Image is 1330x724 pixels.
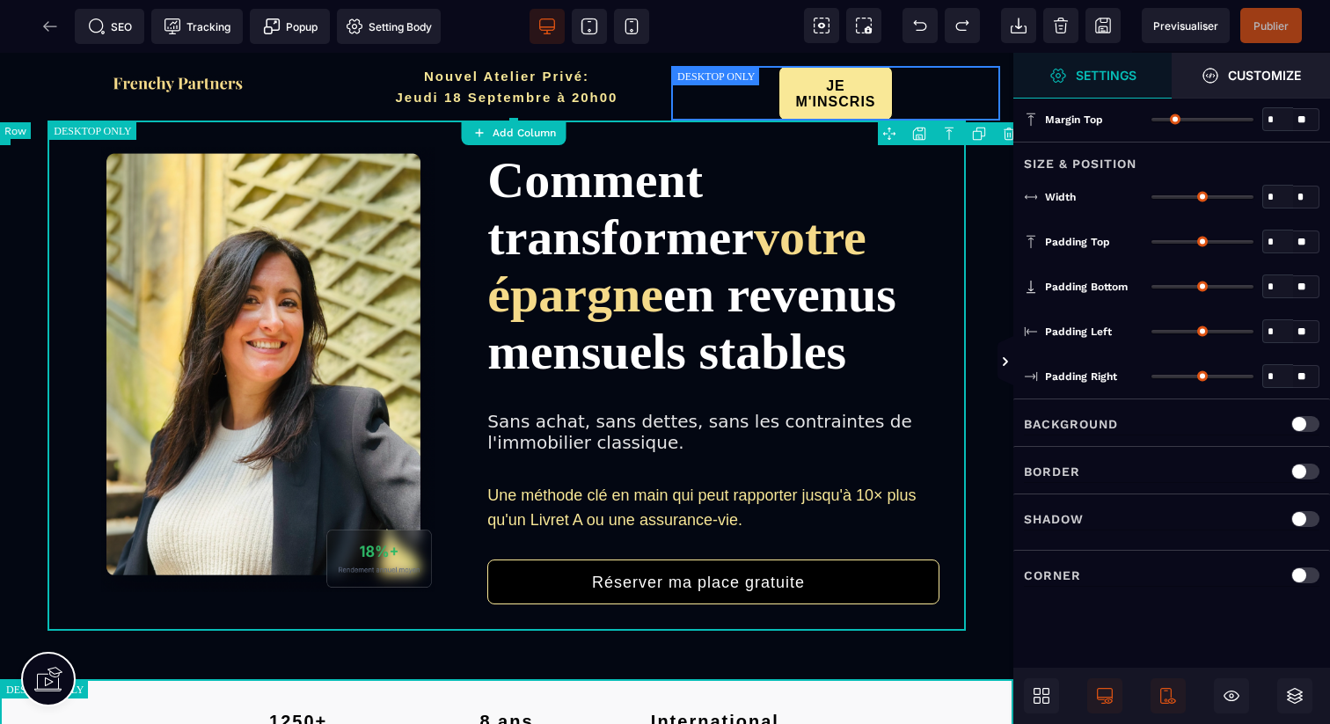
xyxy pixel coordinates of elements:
[1013,142,1330,174] div: Size & Position
[1172,53,1330,99] span: Open Style Manager
[88,18,132,35] span: SEO
[263,18,318,35] span: Popup
[1045,280,1128,294] span: Padding Bottom
[1142,8,1230,43] span: Preview
[1228,69,1301,82] strong: Customize
[1151,678,1186,713] span: Mobile Only
[487,507,939,552] button: Réserver ma place gratuite
[1045,325,1112,339] span: Padding Left
[346,18,432,35] span: Setting Body
[1013,53,1172,99] span: Settings
[111,22,244,40] img: f2a3730b544469f405c58ab4be6274e8_Capture_d%E2%80%99e%CC%81cran_2025-09-01_a%CC%80_20.57.27.png
[1153,19,1218,33] span: Previsualiser
[1045,369,1117,384] span: Padding Right
[1214,678,1249,713] span: Hide/Show Block
[1024,678,1059,713] span: Open Blocks
[1024,461,1080,482] p: Border
[487,434,916,476] span: Une méthode clé en main qui peut rapporter jusqu'à 10× plus qu'un Livret A ou une assurance-vie.
[487,156,754,213] span: transformer
[1076,69,1136,82] strong: Settings
[804,8,839,43] span: View components
[487,213,909,327] span: en revenus mensuels stables
[208,658,390,679] h2: 1250+
[493,127,556,139] strong: Add Column
[1277,678,1312,713] span: Open Layers
[101,94,435,539] img: 446cf0c0aa799fe4e8bad5fc7e2d2e54_Capture_d%E2%80%99e%CC%81cran_2025-09-01_a%CC%80_21.00.57.png
[1024,508,1084,530] p: Shadow
[487,99,703,156] span: Comment
[778,13,894,68] button: JE M'INSCRIS
[1024,413,1118,435] p: Background
[624,658,806,679] h2: International
[416,658,598,679] h2: 8 ans
[487,358,939,400] div: Sans achat, sans dettes, sans les contraintes de l'immobilier classique.
[342,13,671,64] h2: Nouvel Atelier Privé: Jeudi 18 Septembre à 20h00
[1045,235,1110,249] span: Padding Top
[462,121,566,145] button: Add Column
[1045,113,1103,127] span: Margin Top
[1045,190,1076,204] span: Width
[846,8,881,43] span: Screenshot
[1024,565,1081,586] p: Corner
[164,18,230,35] span: Tracking
[1253,19,1289,33] span: Publier
[1087,678,1122,713] span: Desktop Only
